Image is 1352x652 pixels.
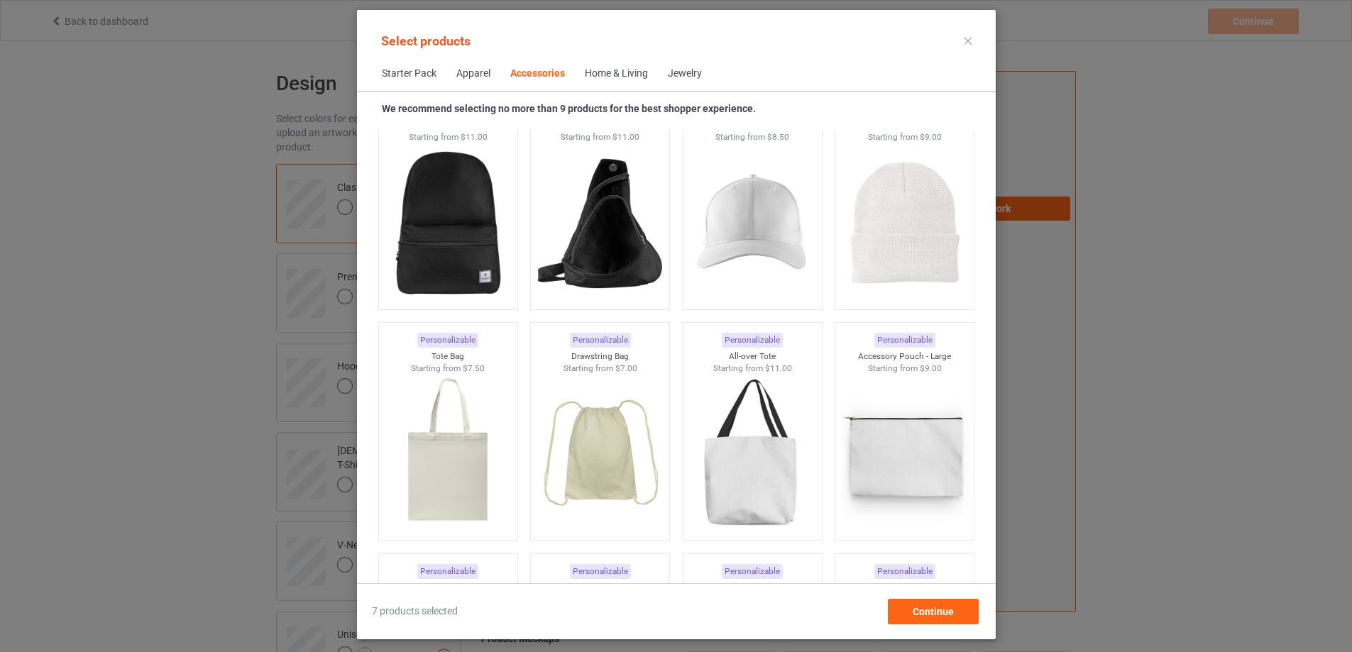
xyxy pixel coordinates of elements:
div: Home & Living [585,67,648,81]
div: Weekender Tote [531,582,669,594]
div: Starting from [378,131,517,143]
span: $9.00 [919,363,941,373]
span: $8.50 [767,132,789,142]
img: regular.jpg [841,374,968,533]
img: regular.jpg [384,143,511,302]
div: Jewelry [668,67,702,81]
div: Personalizable [874,564,935,579]
div: Drawstring Bag [531,350,669,363]
div: Starting from [835,131,974,143]
div: Personalizable [569,564,630,579]
span: Select products [381,33,471,48]
span: Starter Pack [372,57,446,91]
div: Starting from [683,363,821,375]
div: Accessory Pouch - Standard [378,582,517,594]
span: Continue [912,606,953,617]
strong: We recommend selecting no more than 9 products for the best shopper experience. [382,103,756,114]
img: regular.jpg [688,143,815,302]
div: Starting from [683,131,821,143]
div: Accessory Pouch - Large [835,350,974,363]
div: Starting from [378,363,517,375]
div: Personalizable [417,564,478,579]
img: regular.jpg [688,374,815,533]
span: $7.50 [463,363,485,373]
div: All-over Tote [683,350,821,363]
span: $9.00 [919,132,941,142]
div: Tote Bag [378,350,517,363]
div: Starting from [531,131,669,143]
span: $11.00 [460,132,487,142]
div: Accessories [510,67,565,81]
img: regular.jpg [841,143,968,302]
div: Personalizable [722,333,783,348]
div: Personalizable [417,333,478,348]
span: $11.00 [764,363,791,373]
div: Continue [887,599,978,624]
span: 7 products selected [372,604,458,619]
img: regular.jpg [537,143,664,302]
div: Apparel [456,67,490,81]
img: regular.jpg [384,374,511,533]
img: regular.jpg [537,374,664,533]
div: Personalizable [722,564,783,579]
div: Starting from [835,363,974,375]
div: Personalizable [569,333,630,348]
span: $11.00 [612,132,639,142]
span: $7.00 [615,363,637,373]
div: Neck Gaiter [683,582,821,594]
div: Personalizable [874,333,935,348]
div: Starting from [531,363,669,375]
div: Neck Gaiter - 3 Pack [835,582,974,594]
